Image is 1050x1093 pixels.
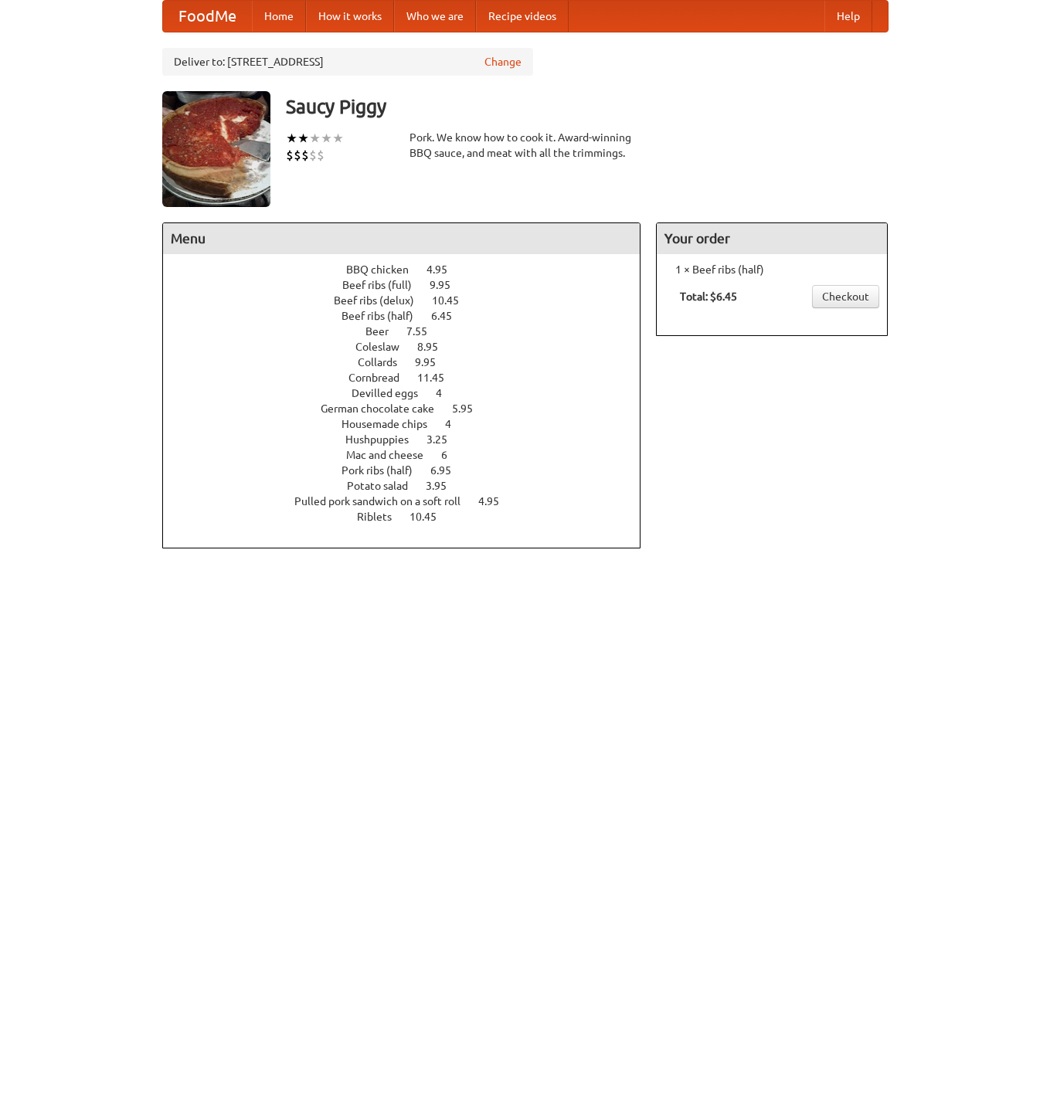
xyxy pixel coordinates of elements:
[352,387,471,399] a: Devilled eggs 4
[426,433,463,446] span: 3.25
[417,372,460,384] span: 11.45
[680,290,737,303] b: Total: $6.45
[348,372,415,384] span: Cornbread
[348,372,473,384] a: Cornbread 11.45
[252,1,306,32] a: Home
[347,480,423,492] span: Potato salad
[286,91,889,122] h3: Saucy Piggy
[162,48,533,76] div: Deliver to: [STREET_ADDRESS]
[358,356,413,368] span: Collards
[346,263,476,276] a: BBQ chicken 4.95
[334,294,488,307] a: Beef ribs (delux) 10.45
[432,294,474,307] span: 10.45
[306,1,394,32] a: How it works
[445,418,467,430] span: 4
[476,1,569,32] a: Recipe videos
[431,310,467,322] span: 6.45
[294,495,476,507] span: Pulled pork sandwich on a soft roll
[342,464,428,477] span: Pork ribs (half)
[484,54,522,70] a: Change
[426,480,462,492] span: 3.95
[430,279,466,291] span: 9.95
[352,387,433,399] span: Devilled eggs
[365,325,404,338] span: Beer
[342,418,480,430] a: Housemade chips 4
[824,1,872,32] a: Help
[441,449,463,461] span: 6
[355,341,415,353] span: Coleslaw
[426,263,463,276] span: 4.95
[342,279,479,291] a: Beef ribs (full) 9.95
[342,279,427,291] span: Beef ribs (full)
[342,310,429,322] span: Beef ribs (half)
[657,223,887,254] h4: Your order
[321,130,332,147] li: ★
[409,130,641,161] div: Pork. We know how to cook it. Award-winning BBQ sauce, and meat with all the trimmings.
[334,294,430,307] span: Beef ribs (delux)
[286,147,294,164] li: $
[452,402,488,415] span: 5.95
[478,495,515,507] span: 4.95
[357,511,465,523] a: Riblets 10.45
[321,402,450,415] span: German chocolate cake
[286,130,297,147] li: ★
[321,402,501,415] a: German chocolate cake 5.95
[355,341,467,353] a: Coleslaw 8.95
[162,91,270,207] img: angular.jpg
[347,480,475,492] a: Potato salad 3.95
[358,356,464,368] a: Collards 9.95
[365,325,456,338] a: Beer 7.55
[346,263,424,276] span: BBQ chicken
[309,147,317,164] li: $
[812,285,879,308] a: Checkout
[294,495,528,507] a: Pulled pork sandwich on a soft roll 4.95
[394,1,476,32] a: Who we are
[346,449,439,461] span: Mac and cheese
[163,223,641,254] h4: Menu
[301,147,309,164] li: $
[294,147,301,164] li: $
[417,341,454,353] span: 8.95
[406,325,443,338] span: 7.55
[309,130,321,147] li: ★
[436,387,457,399] span: 4
[342,418,443,430] span: Housemade chips
[415,356,451,368] span: 9.95
[664,262,879,277] li: 1 × Beef ribs (half)
[342,464,480,477] a: Pork ribs (half) 6.95
[342,310,481,322] a: Beef ribs (half) 6.45
[346,449,476,461] a: Mac and cheese 6
[297,130,309,147] li: ★
[430,464,467,477] span: 6.95
[345,433,424,446] span: Hushpuppies
[345,433,476,446] a: Hushpuppies 3.25
[357,511,407,523] span: Riblets
[317,147,325,164] li: $
[409,511,452,523] span: 10.45
[332,130,344,147] li: ★
[163,1,252,32] a: FoodMe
